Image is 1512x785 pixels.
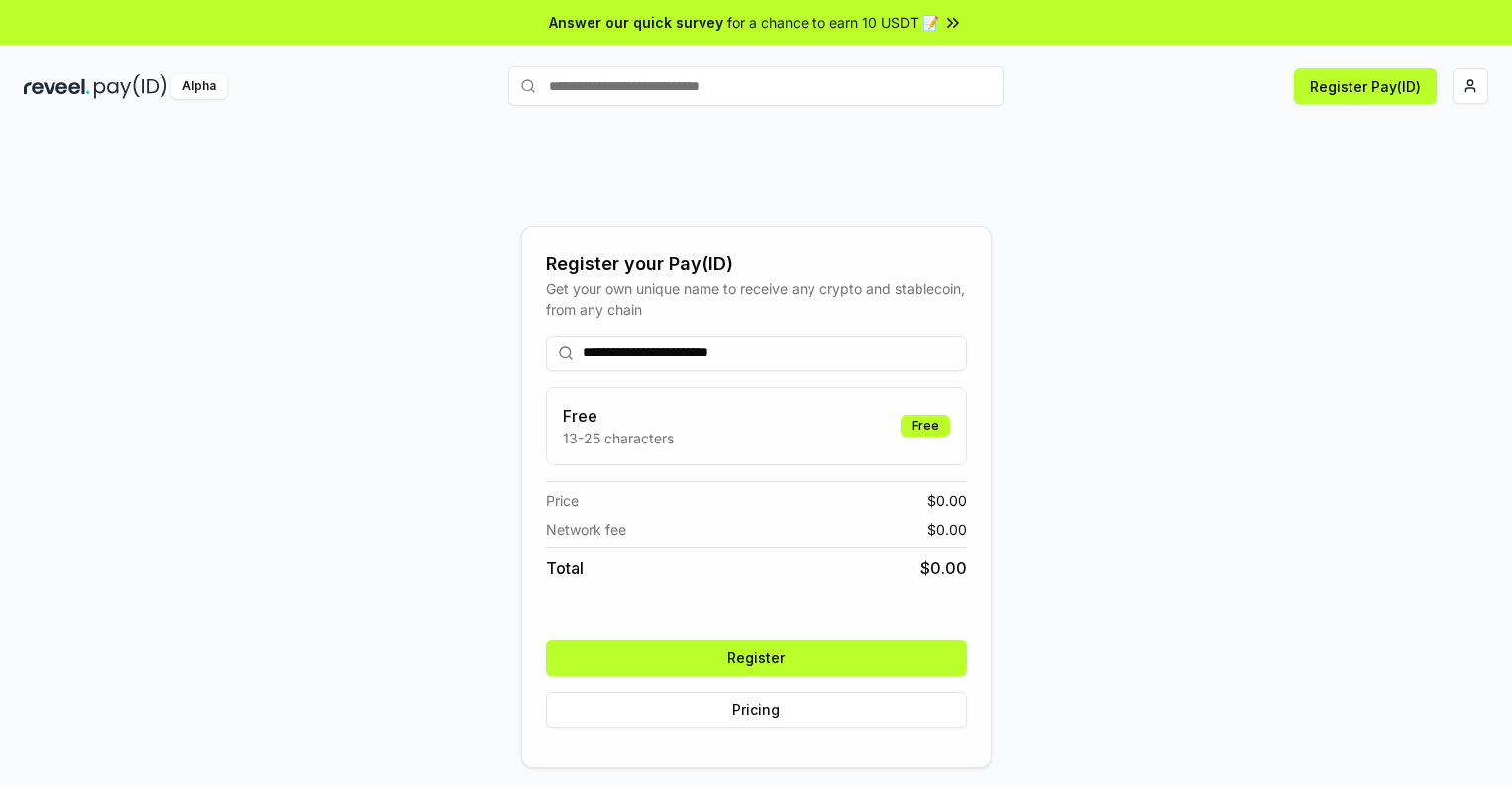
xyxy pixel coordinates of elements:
[927,519,967,540] span: $ 0.00
[727,12,939,33] span: for a chance to earn 10 USDT 📝
[24,74,90,99] img: reveel_dark
[927,490,967,511] span: $ 0.00
[546,278,967,320] div: Get your own unique name to receive any crypto and stablecoin, from any chain
[546,519,626,540] span: Network fee
[171,74,227,99] div: Alpha
[901,415,950,437] div: Free
[549,12,723,33] span: Answer our quick survey
[94,74,167,99] img: pay_id
[546,640,967,676] button: Register
[546,692,967,728] button: Pricing
[563,404,674,428] h3: Free
[546,490,579,511] span: Price
[920,556,967,580] span: $ 0.00
[1294,68,1437,104] button: Register Pay(ID)
[546,556,584,580] span: Total
[563,428,674,448] p: 13-25 characters
[546,250,967,278] div: Register your Pay(ID)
